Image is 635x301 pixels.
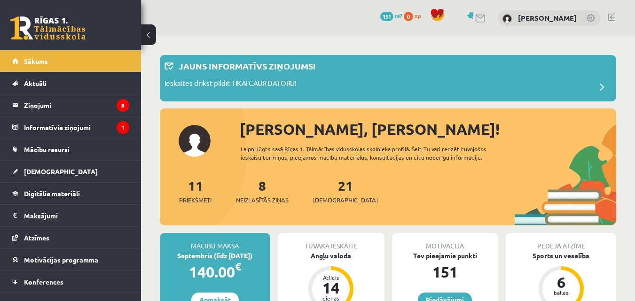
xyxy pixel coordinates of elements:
div: Tev pieejamie punkti [392,251,499,261]
span: Atzīmes [24,233,49,242]
i: 8 [117,99,129,112]
legend: Ziņojumi [24,94,129,116]
div: [PERSON_NAME], [PERSON_NAME]! [240,118,616,140]
span: Sākums [24,57,48,65]
a: Aktuāli [12,72,129,94]
div: 6 [547,275,575,290]
div: 140.00 [160,261,270,283]
span: € [235,260,241,273]
div: Pēdējā atzīme [506,233,616,251]
a: Motivācijas programma [12,249,129,270]
a: 21[DEMOGRAPHIC_DATA] [313,177,378,205]
span: Aktuāli [24,79,47,87]
a: Ziņojumi8 [12,94,129,116]
a: Sākums [12,50,129,72]
span: Priekšmeti [179,195,212,205]
img: Elīna Anna Zaķīte [502,14,512,23]
a: Rīgas 1. Tālmācības vidusskola [10,16,86,40]
a: Maksājumi [12,205,129,226]
span: Neizlasītās ziņas [236,195,289,205]
a: 0 xp [404,12,425,19]
p: Jauns informatīvs ziņojums! [179,60,315,72]
span: [DEMOGRAPHIC_DATA] [313,195,378,205]
span: xp [415,12,421,19]
div: 14 [317,280,345,295]
div: Sports un veselība [506,251,616,261]
a: 11Priekšmeti [179,177,212,205]
a: [DEMOGRAPHIC_DATA] [12,161,129,182]
a: Digitālie materiāli [12,183,129,204]
span: Digitālie materiāli [24,189,80,198]
a: 8Neizlasītās ziņas [236,177,289,205]
span: 0 [404,12,413,21]
div: Angļu valoda [278,251,384,261]
a: Informatīvie ziņojumi1 [12,116,129,138]
div: 151 [392,261,499,283]
a: Atzīmes [12,227,129,248]
div: Tuvākā ieskaite [278,233,384,251]
span: 151 [380,12,393,21]
span: Motivācijas programma [24,255,98,264]
div: Septembris (līdz [DATE]) [160,251,270,261]
div: dienas [317,295,345,301]
div: Atlicis [317,275,345,280]
legend: Maksājumi [24,205,129,226]
div: Mācību maksa [160,233,270,251]
span: [DEMOGRAPHIC_DATA] [24,167,98,176]
p: Ieskaites drīkst pildīt TIKAI CAUR DATORU! [165,78,297,91]
a: 151 mP [380,12,402,19]
div: Motivācija [392,233,499,251]
a: Konferences [12,271,129,293]
div: Laipni lūgts savā Rīgas 1. Tālmācības vidusskolas skolnieka profilā. Šeit Tu vari redzēt tuvojošo... [241,145,515,162]
i: 1 [117,121,129,134]
a: [PERSON_NAME] [518,13,577,23]
span: mP [395,12,402,19]
span: Mācību resursi [24,145,70,154]
a: Mācību resursi [12,139,129,160]
span: Konferences [24,278,63,286]
a: Jauns informatīvs ziņojums! Ieskaites drīkst pildīt TIKAI CAUR DATORU! [165,60,611,97]
div: balles [547,290,575,295]
legend: Informatīvie ziņojumi [24,116,129,138]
